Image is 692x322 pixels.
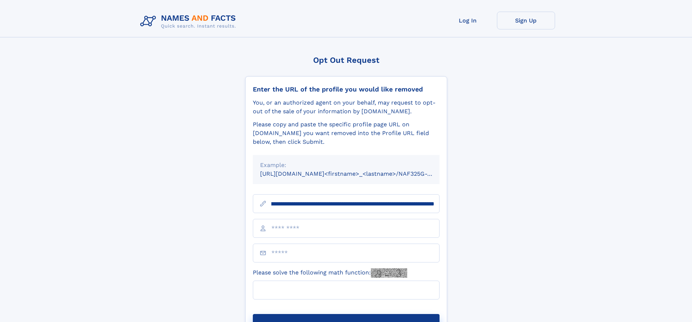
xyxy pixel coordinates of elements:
[260,170,453,177] small: [URL][DOMAIN_NAME]<firstname>_<lastname>/NAF325G-xxxxxxxx
[253,268,407,278] label: Please solve the following math function:
[253,120,440,146] div: Please copy and paste the specific profile page URL on [DOMAIN_NAME] you want removed into the Pr...
[260,161,432,170] div: Example:
[137,12,242,31] img: Logo Names and Facts
[439,12,497,29] a: Log In
[253,98,440,116] div: You, or an authorized agent on your behalf, may request to opt-out of the sale of your informatio...
[253,85,440,93] div: Enter the URL of the profile you would like removed
[497,12,555,29] a: Sign Up
[245,56,447,65] div: Opt Out Request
